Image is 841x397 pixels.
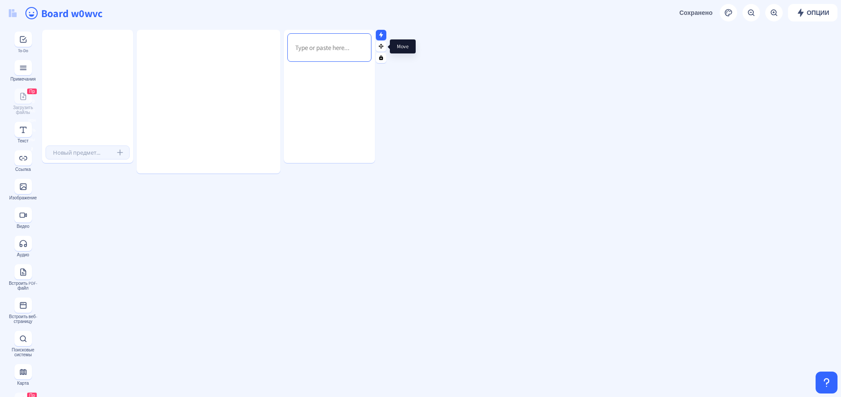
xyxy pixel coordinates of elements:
ya-tr-span: Встроить PDF-файл [9,280,37,291]
button: Опции [788,4,837,21]
ya-tr-span: Опции [807,9,829,17]
ion-icon: счастливый контур [25,6,39,20]
ya-tr-span: Поисковые системы [12,347,34,358]
ya-tr-span: Карта [17,380,29,386]
ya-tr-span: Примечания [11,76,36,82]
div: Rich Text Editor, main [291,37,367,58]
img: logo.svg [9,9,17,17]
ya-tr-span: Встроить веб-страницу [9,314,37,324]
ya-tr-span: Профессиональный [28,89,36,152]
ya-tr-span: Ссылка [15,167,31,172]
ya-tr-span: Сохранено [679,9,713,17]
ya-tr-span: To-Do [18,48,28,53]
ya-tr-span: Аудио [17,252,29,258]
ya-tr-span: Изображение [9,195,37,201]
input: Новый предмет... [46,145,130,160]
ya-tr-span: Текст [18,138,28,144]
ya-tr-span: Видео [17,223,29,229]
span: Move [397,43,409,50]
